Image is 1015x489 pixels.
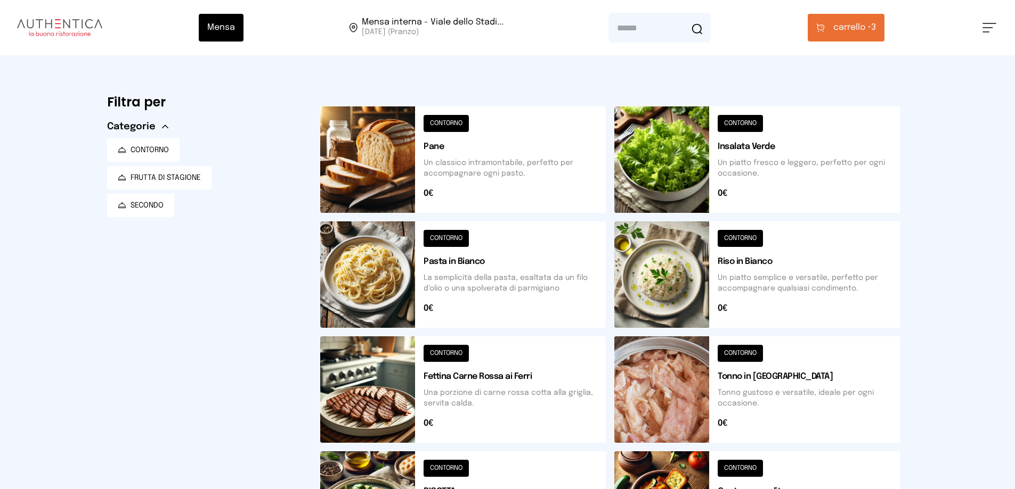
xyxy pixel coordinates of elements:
h6: Filtra per [107,94,303,111]
button: FRUTTA DI STAGIONE [107,166,212,189]
button: carrello •3 [808,14,884,42]
button: Categorie [107,119,168,134]
span: Viale dello Stadio, 77, 05100 Terni TR, Italia [362,18,504,37]
button: Mensa [199,14,243,42]
span: CONTORNO [131,145,169,155]
span: [DATE] (Pranzo) [362,27,504,37]
span: SECONDO [131,200,164,211]
img: logo.8f33a47.png [17,19,102,36]
span: 3 [833,21,876,34]
span: FRUTTA DI STAGIONE [131,172,201,183]
span: Categorie [107,119,156,134]
span: carrello • [833,21,871,34]
button: SECONDO [107,194,174,217]
button: CONTORNO [107,138,180,162]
